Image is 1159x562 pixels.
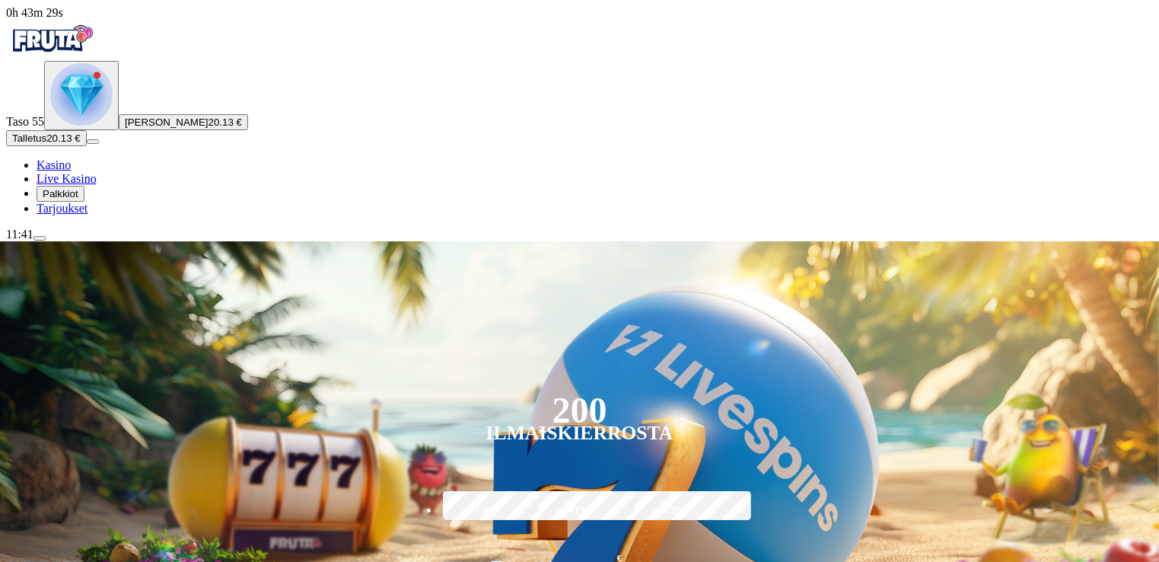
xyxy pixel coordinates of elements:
[44,61,119,130] button: level unlocked
[37,172,97,185] span: Live Kasino
[87,139,99,144] button: menu
[50,63,113,126] img: level unlocked
[6,115,44,128] span: Taso 55
[37,172,97,185] a: poker-chip iconLive Kasino
[209,117,242,128] span: 20.13 €
[43,188,78,200] span: Palkkiot
[535,489,624,533] label: €150
[37,158,71,171] span: Kasino
[125,117,209,128] span: [PERSON_NAME]
[33,236,46,241] button: menu
[12,133,46,144] span: Talletus
[486,424,673,442] div: Ilmaiskierrosta
[552,401,607,420] div: 200
[6,20,97,58] img: Fruta
[6,47,97,60] a: Fruta
[6,6,63,19] span: user session time
[6,130,87,146] button: Talletusplus icon20.13 €
[6,228,33,241] span: 11:41
[37,186,84,202] button: reward iconPalkkiot
[6,20,1153,216] nav: Primary
[37,202,88,215] span: Tarjoukset
[631,489,720,533] label: €250
[439,489,528,533] label: €50
[46,133,80,144] span: 20.13 €
[119,114,248,130] button: [PERSON_NAME]20.13 €
[37,202,88,215] a: gift-inverted iconTarjoukset
[37,158,71,171] a: diamond iconKasino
